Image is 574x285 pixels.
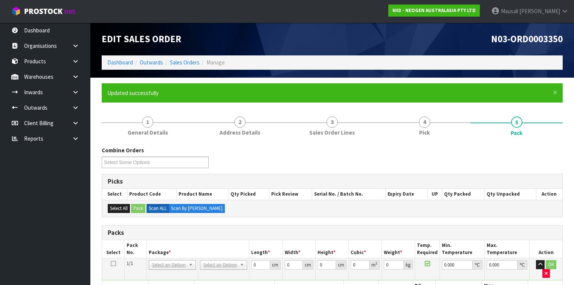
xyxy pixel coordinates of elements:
[485,240,530,258] th: Max. Temperature
[501,8,518,15] span: Mausali
[511,129,522,137] span: Pack
[169,204,225,213] label: Scan By [PERSON_NAME]
[269,189,312,199] th: Pick Review
[419,116,430,128] span: 4
[108,229,557,236] h3: Packs
[518,260,527,270] div: ℃
[108,178,557,185] h3: Picks
[125,240,147,258] th: Pack No.
[170,59,200,66] a: Sales Orders
[553,87,557,98] span: ×
[491,33,563,45] span: N03-ORD0003350
[270,260,281,270] div: cm
[485,189,536,199] th: Qty Unpacked
[369,260,380,270] div: m
[203,260,237,270] span: Select an Option
[427,189,442,199] th: UP
[312,189,385,199] th: Serial No. / Batch No.
[303,260,313,270] div: cm
[131,204,145,213] button: Pack
[511,116,522,128] span: 5
[107,59,133,66] a: Dashboard
[220,129,260,136] span: Address Details
[249,240,282,258] th: Length
[152,260,186,270] span: Select an Option
[473,260,482,270] div: ℃
[128,129,168,136] span: General Details
[140,59,163,66] a: Outwards
[234,116,246,128] span: 2
[327,116,338,128] span: 3
[229,189,269,199] th: Qty Picked
[64,8,76,15] small: WMS
[206,59,225,66] span: Manage
[536,189,562,199] th: Action
[147,204,169,213] label: Scan ALL
[415,240,440,258] th: Temp. Required
[419,129,430,136] span: Pick
[376,261,377,266] sup: 3
[392,7,476,14] strong: N03 - NEOGEN AUSTRALASIA PTY LTD
[107,89,159,97] span: Updated successfully
[388,5,480,17] a: N03 - NEOGEN AUSTRALASIA PTY LTD
[282,240,316,258] th: Width
[349,240,382,258] th: Cubic
[309,129,355,136] span: Sales Order Lines
[382,240,415,258] th: Weight
[102,240,125,258] th: Select
[108,204,130,213] button: Select All
[102,33,181,45] span: Edit Sales Order
[142,116,153,128] span: 1
[336,260,347,270] div: cm
[316,240,349,258] th: Height
[442,189,485,199] th: Qty Packed
[24,6,63,16] span: ProStock
[440,240,485,258] th: Min. Temperature
[530,240,562,258] th: Action
[127,189,177,199] th: Product Code
[11,6,21,16] img: cube-alt.png
[102,146,144,154] label: Combine Orders
[177,189,229,199] th: Product Name
[546,260,556,269] button: OK
[385,189,427,199] th: Expiry Date
[102,189,127,199] th: Select
[404,260,413,270] div: kg
[147,240,249,258] th: Package
[127,260,133,267] span: 1/1
[519,8,560,15] span: [PERSON_NAME]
